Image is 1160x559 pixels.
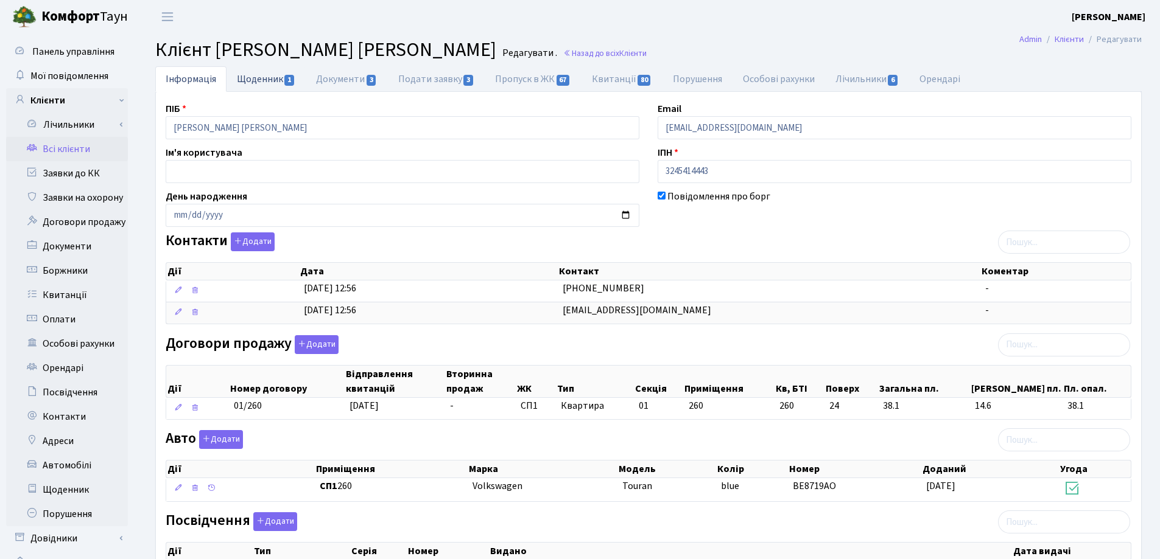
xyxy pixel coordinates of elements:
[166,145,242,160] label: Ім'я користувача
[450,399,454,412] span: -
[658,145,678,160] label: ІПН
[582,66,663,92] a: Квитанції
[367,75,376,86] span: 3
[779,399,820,413] span: 260
[998,333,1130,356] input: Пошук...
[30,69,108,83] span: Мої повідомлення
[521,399,552,413] span: СП1
[1072,10,1145,24] a: [PERSON_NAME]
[6,332,128,356] a: Особові рахунки
[1067,399,1126,413] span: 38.1
[229,366,345,397] th: Номер договору
[561,399,629,413] span: Квартира
[166,430,243,449] label: Авто
[883,399,965,413] span: 38.1
[473,479,522,493] span: Volkswagen
[975,399,1058,413] span: 14.6
[998,510,1130,533] input: Пошук...
[689,399,703,412] span: 260
[985,282,989,295] span: -
[658,102,681,116] label: Email
[166,189,247,204] label: День народження
[485,66,581,92] a: Пропуск в ЖК
[6,137,128,161] a: Всі клієнти
[1059,460,1131,477] th: Угода
[6,356,128,380] a: Орендарі
[557,75,570,86] span: 67
[1055,33,1084,46] a: Клієнти
[155,36,496,64] span: Клієнт [PERSON_NAME] [PERSON_NAME]
[304,304,356,317] span: [DATE] 12:56
[926,479,955,493] span: [DATE]
[295,335,339,354] button: Договори продажу
[166,512,297,531] label: Посвідчення
[6,502,128,526] a: Порушення
[32,45,114,58] span: Панель управління
[6,307,128,332] a: Оплати
[6,234,128,259] a: Документи
[6,404,128,429] a: Контакти
[998,231,1130,254] input: Пошук...
[639,399,649,412] span: 01
[619,47,647,59] span: Клієнти
[909,66,971,92] a: Орендарі
[638,75,651,86] span: 80
[716,460,788,477] th: Колір
[888,75,898,86] span: 6
[617,460,716,477] th: Модель
[921,460,1059,477] th: Доданий
[556,366,633,397] th: Тип
[829,399,873,413] span: 24
[634,366,684,397] th: Секція
[775,366,824,397] th: Кв, БТІ
[6,64,128,88] a: Мої повідомлення
[166,366,229,397] th: Дії
[284,75,294,86] span: 1
[234,399,262,412] span: 01/260
[320,479,463,493] span: 260
[563,304,711,317] span: [EMAIL_ADDRESS][DOMAIN_NAME]
[166,460,315,477] th: Дії
[306,66,387,92] a: Документи
[6,161,128,186] a: Заявки до КК
[41,7,100,26] b: Комфорт
[6,429,128,453] a: Адреси
[228,231,275,252] a: Додати
[299,263,557,280] th: Дата
[152,7,183,27] button: Переключити навігацію
[315,460,468,477] th: Приміщення
[1084,33,1142,46] li: Редагувати
[667,189,770,204] label: Повідомлення про борг
[253,512,297,531] button: Посвідчення
[980,263,1131,280] th: Коментар
[166,102,186,116] label: ПІБ
[6,477,128,502] a: Щоденник
[6,380,128,404] a: Посвідчення
[563,282,644,295] span: [PHONE_NUMBER]
[6,186,128,210] a: Заявки на охорону
[788,460,921,477] th: Номер
[227,66,306,91] a: Щоденник
[500,47,557,59] small: Редагувати .
[345,366,446,397] th: Відправлення квитанцій
[166,232,275,251] label: Контакти
[825,66,909,92] a: Лічильники
[1063,366,1131,397] th: Пл. опал.
[793,479,836,493] span: BE8719AO
[196,428,243,450] a: Додати
[155,66,227,92] a: Інформація
[721,479,739,493] span: blue
[320,479,337,493] b: СП1
[985,304,989,317] span: -
[516,366,557,397] th: ЖК
[463,75,473,86] span: 3
[250,510,297,532] a: Додати
[6,40,128,64] a: Панель управління
[199,430,243,449] button: Авто
[878,366,970,397] th: Загальна пл.
[663,66,733,92] a: Порушення
[6,453,128,477] a: Автомобілі
[558,263,980,280] th: Контакт
[970,366,1063,397] th: [PERSON_NAME] пл.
